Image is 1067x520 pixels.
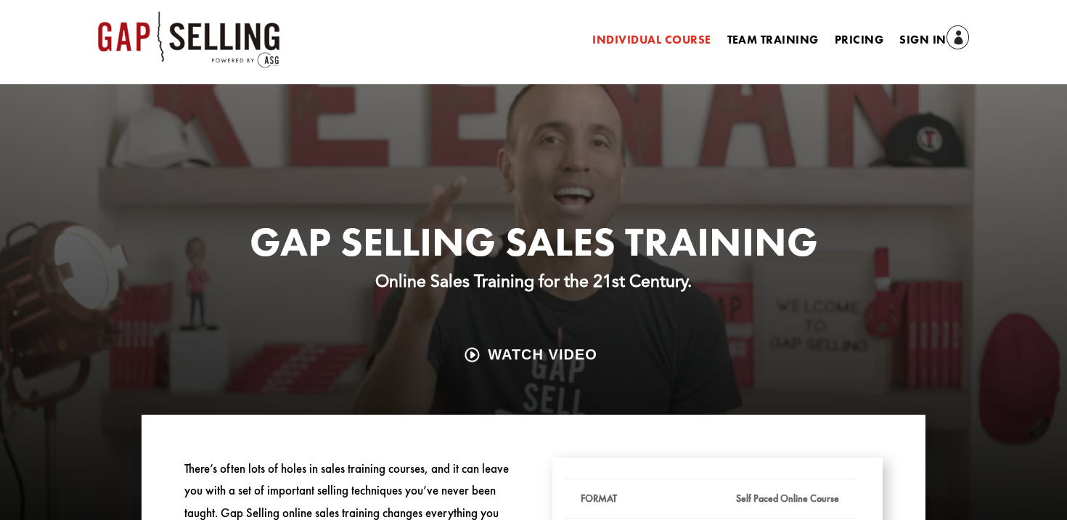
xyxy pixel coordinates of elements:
a: Team Training [727,35,819,51]
h1: Gap Selling Sales Training [142,222,925,269]
strong: Self Paced Online Course [736,492,839,505]
a: Sign In [899,31,969,51]
a: watch video [453,341,614,368]
a: Individual Course [592,35,711,51]
a: Pricing [835,35,883,51]
p: Online Sales Training for the 21st Century. [142,269,925,293]
strong: FORMAT [581,492,617,505]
